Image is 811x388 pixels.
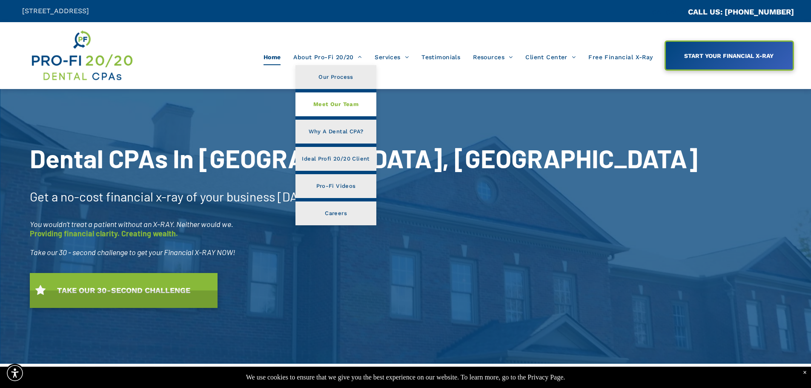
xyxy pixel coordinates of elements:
[467,49,519,65] a: Resources
[6,364,24,382] div: Accessibility Menu
[287,49,368,65] a: About Pro-Fi 20/20
[688,7,794,16] a: CALL US: [PHONE_NUMBER]
[368,49,415,65] a: Services
[309,126,364,137] span: Why A Dental CPA?
[302,153,370,164] span: Ideal Profi 20/20 Client
[318,72,353,83] span: Our Process
[30,189,58,204] span: Get a
[60,189,183,204] span: no-cost financial x-ray
[295,147,376,171] a: Ideal Profi 20/20 Client
[415,49,467,65] a: Testimonials
[295,174,376,198] a: Pro-Fi Videos
[22,7,89,15] span: [STREET_ADDRESS]
[803,369,807,377] div: Dismiss notification
[665,40,794,71] a: START YOUR FINANCIAL X-RAY
[30,29,133,83] img: Get Dental CPA Consulting, Bookkeeping, & Bank Loans
[295,92,376,116] a: Meet Our Team
[30,219,233,229] span: You wouldn’t treat a patient without an X-RAY. Neither would we.
[681,48,777,63] span: START YOUR FINANCIAL X-RAY
[295,120,376,144] a: Why A Dental CPA?
[325,208,347,219] span: Careers
[54,282,193,299] span: TAKE OUR 30-SECOND CHALLENGE
[652,8,688,16] span: CA::CALLC
[519,49,582,65] a: Client Center
[313,99,358,110] span: Meet Our Team
[293,49,362,65] span: About Pro-Fi 20/20
[30,247,235,257] span: Take our 30 - second challenge to get your Financial X-RAY NOW!
[30,229,178,238] span: Providing financial clarity. Creating wealth.
[316,181,356,192] span: Pro-Fi Videos
[257,49,287,65] a: Home
[30,143,698,173] span: Dental CPAs In [GEOGRAPHIC_DATA], [GEOGRAPHIC_DATA]
[582,49,659,65] a: Free Financial X-Ray
[186,189,321,204] span: of your business [DATE]!
[295,65,376,89] a: Our Process
[295,201,376,225] a: Careers
[30,273,218,308] a: TAKE OUR 30-SECOND CHALLENGE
